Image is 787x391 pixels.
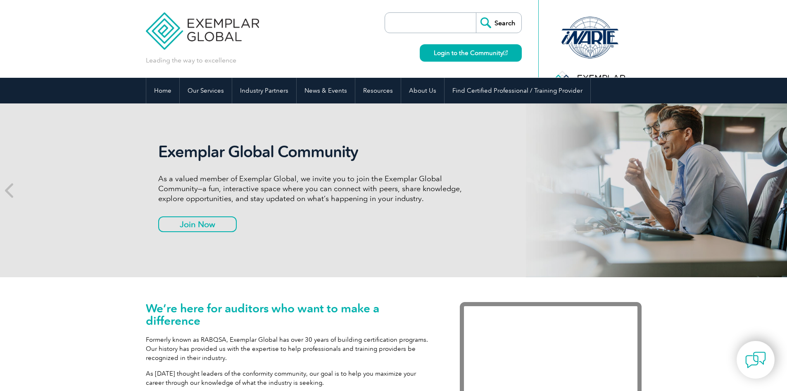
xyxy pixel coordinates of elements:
img: contact-chat.png [745,350,766,370]
a: Login to the Community [420,44,522,62]
a: News & Events [297,78,355,103]
p: Formerly known as RABQSA, Exemplar Global has over 30 years of building certification programs. O... [146,335,435,362]
img: open_square.png [503,50,508,55]
a: About Us [401,78,444,103]
h1: We’re here for auditors who want to make a difference [146,302,435,327]
h2: Exemplar Global Community [158,142,468,161]
a: Find Certified Professional / Training Provider [445,78,590,103]
p: Leading the way to excellence [146,56,236,65]
p: As [DATE] thought leaders of the conformity community, our goal is to help you maximize your care... [146,369,435,387]
a: Our Services [180,78,232,103]
p: As a valued member of Exemplar Global, we invite you to join the Exemplar Global Community—a fun,... [158,174,468,204]
a: Home [146,78,179,103]
a: Industry Partners [232,78,296,103]
a: Join Now [158,216,237,232]
a: Resources [355,78,401,103]
input: Search [476,13,521,33]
